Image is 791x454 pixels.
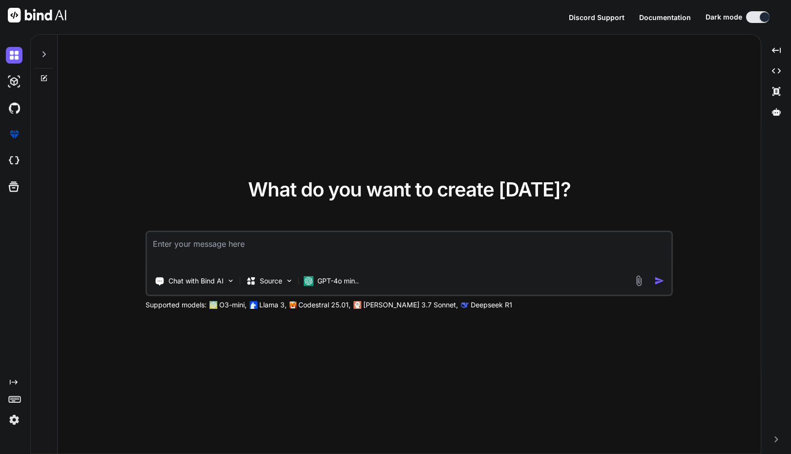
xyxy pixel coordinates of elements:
img: GPT-4 [209,301,217,309]
img: Pick Tools [227,277,235,285]
img: Mistral-AI [290,302,296,308]
span: Discord Support [569,13,624,22]
img: darkAi-studio [6,73,22,90]
img: claude [461,301,469,309]
img: attachment [633,275,645,286]
p: Llama 3, [259,300,287,310]
img: settings [6,411,22,428]
img: premium [6,126,22,143]
button: Discord Support [569,12,624,22]
img: Pick Models [285,277,293,285]
p: Chat with Bind AI [168,276,224,286]
img: claude [354,301,361,309]
img: GPT-4o mini [304,276,313,286]
p: Deepseek R1 [471,300,512,310]
img: Llama2 [250,301,257,309]
span: Dark mode [706,12,742,22]
p: O3-mini, [219,300,247,310]
span: What do you want to create [DATE]? [248,177,571,201]
img: icon [654,276,665,286]
p: Codestral 25.01, [298,300,351,310]
img: Bind AI [8,8,66,22]
p: [PERSON_NAME] 3.7 Sonnet, [363,300,458,310]
span: Documentation [639,13,691,22]
button: Documentation [639,12,691,22]
img: cloudideIcon [6,152,22,169]
img: darkChat [6,47,22,64]
p: Source [260,276,282,286]
img: githubDark [6,100,22,116]
p: Supported models: [146,300,207,310]
p: GPT-4o min.. [317,276,359,286]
